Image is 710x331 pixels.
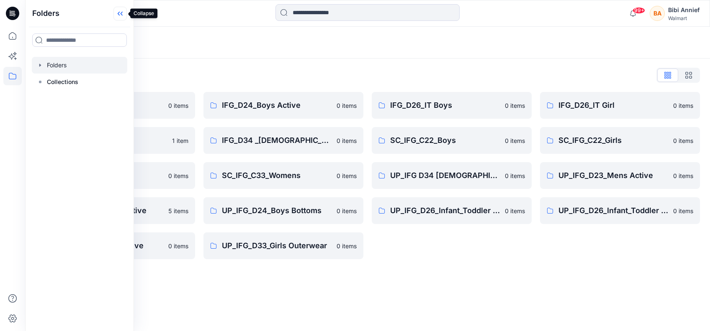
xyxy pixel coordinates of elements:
[558,135,668,146] p: SC_IFG_C22_Girls
[203,127,363,154] a: IFG_D34 _[DEMOGRAPHIC_DATA] Active0 items
[168,242,188,250] p: 0 items
[337,206,357,215] p: 0 items
[673,206,693,215] p: 0 items
[390,170,500,181] p: UP_IFG D34 [DEMOGRAPHIC_DATA] Active
[372,197,532,224] a: UP_IFG_D26_Infant_Toddler Boy0 items
[47,77,78,87] p: Collections
[222,240,332,252] p: UP_IFG_D33_Girls Outerwear
[337,171,357,180] p: 0 items
[372,92,532,119] a: IFG_D26_IT Boys0 items
[203,232,363,259] a: UP_IFG_D33_Girls Outerwear0 items
[168,101,188,110] p: 0 items
[558,99,668,111] p: IFG_D26_IT Girl
[540,197,700,224] a: UP_IFG_D26_Infant_Toddler Girl0 items
[203,197,363,224] a: UP_IFG_D24_Boys Bottoms0 items
[390,205,500,216] p: UP_IFG_D26_Infant_Toddler Boy
[505,171,525,180] p: 0 items
[372,162,532,189] a: UP_IFG D34 [DEMOGRAPHIC_DATA] Active0 items
[372,127,532,154] a: SC_IFG_C22_Boys0 items
[222,205,332,216] p: UP_IFG_D24_Boys Bottoms
[222,99,332,111] p: IFG_D24_Boys Active
[668,15,700,21] div: Walmart
[558,170,668,181] p: UP_IFG_D23_Mens Active
[673,136,693,145] p: 0 items
[337,136,357,145] p: 0 items
[337,101,357,110] p: 0 items
[390,135,500,146] p: SC_IFG_C22_Boys
[203,162,363,189] a: SC_IFG_C33_Womens0 items
[505,136,525,145] p: 0 items
[222,170,332,181] p: SC_IFG_C33_Womens
[540,92,700,119] a: IFG_D26_IT Girl0 items
[505,206,525,215] p: 0 items
[168,171,188,180] p: 0 items
[650,6,665,21] div: BA
[203,92,363,119] a: IFG_D24_Boys Active0 items
[668,5,700,15] div: Bibi Annief
[172,136,188,145] p: 1 item
[558,205,668,216] p: UP_IFG_D26_Infant_Toddler Girl
[505,101,525,110] p: 0 items
[673,171,693,180] p: 0 items
[337,242,357,250] p: 0 items
[168,206,188,215] p: 5 items
[633,7,645,14] span: 99+
[390,99,500,111] p: IFG_D26_IT Boys
[540,162,700,189] a: UP_IFG_D23_Mens Active0 items
[673,101,693,110] p: 0 items
[222,135,332,146] p: IFG_D34 _[DEMOGRAPHIC_DATA] Active
[540,127,700,154] a: SC_IFG_C22_Girls0 items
